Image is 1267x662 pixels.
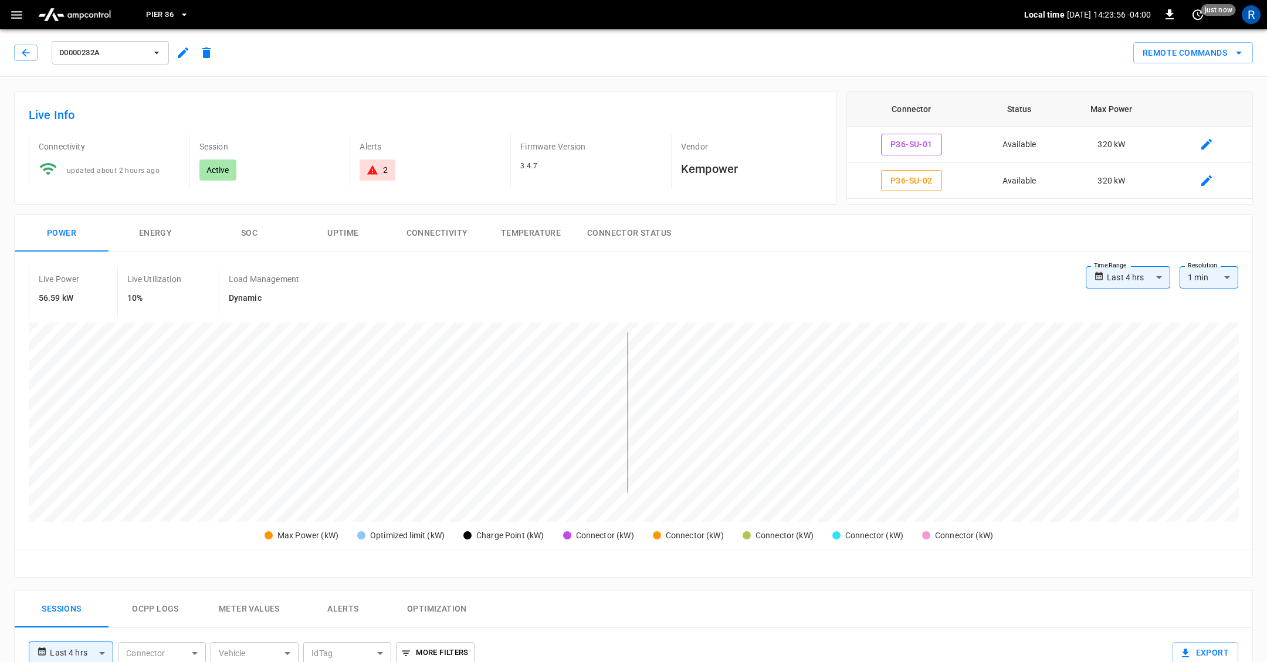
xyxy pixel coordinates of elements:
h6: Live Info [29,106,822,124]
button: Energy [109,215,202,252]
p: Vendor [681,141,822,152]
button: Connectivity [390,215,484,252]
td: Available [976,127,1062,163]
div: Connector (kW) [756,529,814,542]
div: remote commands options [1133,42,1253,64]
button: set refresh interval [1188,5,1207,24]
span: 3.4.7 [520,162,537,170]
td: Available [976,199,1062,235]
button: Uptime [296,215,390,252]
p: Load Management [229,273,299,285]
td: 320 kW [1062,127,1161,163]
button: SOC [202,215,296,252]
h6: Dynamic [229,292,299,305]
div: Connector (kW) [845,529,903,542]
button: P36-SU-02 [881,170,942,192]
button: D0000232A [52,41,169,64]
p: Alerts [360,141,501,152]
div: 1 min [1180,266,1238,288]
div: Connector (kW) [576,529,634,542]
span: D0000232A [59,46,146,60]
label: Resolution [1188,261,1217,270]
button: Sessions [15,590,109,628]
table: connector table [847,91,1252,307]
button: Remote Commands [1133,42,1253,64]
td: 320 kW [1062,163,1161,199]
p: Local time [1024,9,1065,21]
button: Temperature [484,215,578,252]
label: Time Range [1094,261,1127,270]
button: Pier 36 [141,4,194,26]
p: Live Power [39,273,80,285]
span: Pier 36 [146,8,174,22]
p: Firmware Version [520,141,662,152]
div: Optimized limit (kW) [370,529,445,542]
p: Active [206,164,229,176]
button: Alerts [296,590,390,628]
span: just now [1201,4,1236,16]
div: profile-icon [1242,5,1261,24]
p: Connectivity [39,141,180,152]
th: Connector [847,91,977,127]
button: Meter Values [202,590,296,628]
p: Live Utilization [127,273,181,285]
button: Power [15,215,109,252]
button: Connector Status [578,215,680,252]
div: Max Power (kW) [277,529,338,542]
button: P36-SU-01 [881,134,942,155]
div: Connector (kW) [935,529,993,542]
button: Ocpp logs [109,590,202,628]
th: Max Power [1062,91,1161,127]
td: 320 kW [1062,199,1161,235]
div: 2 [383,164,388,176]
h6: Kempower [681,159,822,178]
p: [DATE] 14:23:56 -04:00 [1067,9,1151,21]
td: Available [976,163,1062,199]
span: updated about 2 hours ago [67,167,160,175]
h6: 10% [127,292,181,305]
h6: 56.59 kW [39,292,80,305]
div: Last 4 hrs [1107,266,1170,288]
p: Session [199,141,341,152]
th: Status [976,91,1062,127]
div: Charge Point (kW) [476,529,544,542]
button: Optimization [390,590,484,628]
div: Connector (kW) [666,529,724,542]
img: ampcontrol.io logo [33,4,116,26]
